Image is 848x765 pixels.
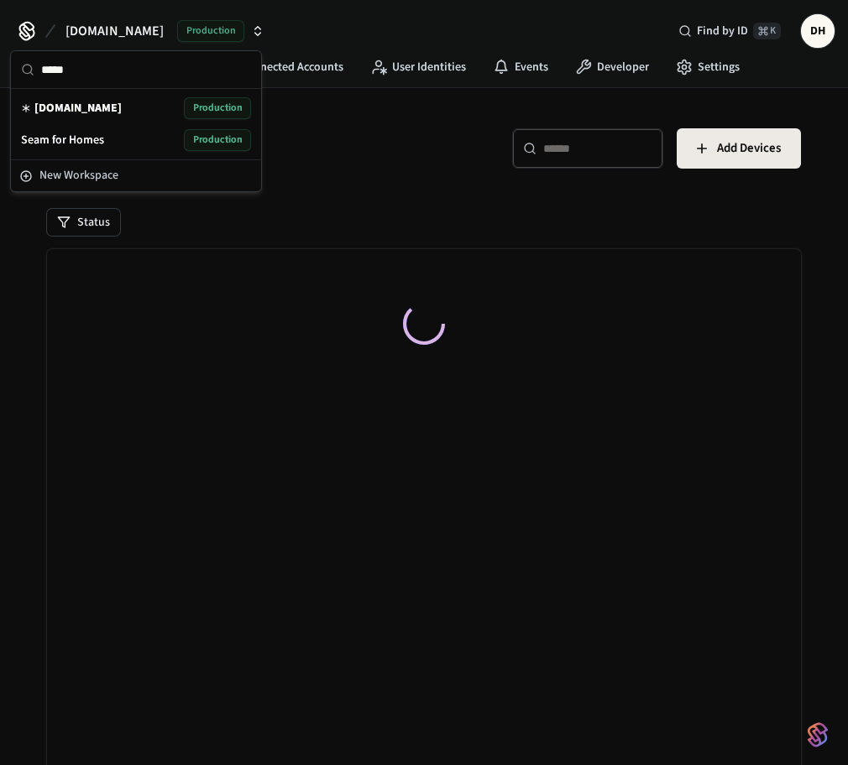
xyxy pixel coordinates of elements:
span: DH [803,16,833,46]
span: Production [177,20,244,42]
a: Developer [562,52,662,82]
div: Find by ID⌘ K [665,16,794,46]
span: New Workspace [39,167,118,185]
a: Connected Accounts [205,52,357,82]
a: User Identities [357,52,479,82]
span: Add Devices [717,138,781,159]
span: Production [184,129,251,151]
a: Settings [662,52,753,82]
span: [DOMAIN_NAME] [65,21,164,41]
span: Production [184,97,251,119]
button: DH [801,14,835,48]
div: Suggestions [11,89,261,159]
img: SeamLogoGradient.69752ec5.svg [808,721,828,748]
button: New Workspace [13,162,259,190]
span: ⌘ K [753,23,781,39]
span: [DOMAIN_NAME] [34,100,122,117]
button: Add Devices [677,128,801,169]
span: Find by ID [697,23,748,39]
span: Seam for Homes [21,132,104,148]
a: Events [479,52,562,82]
button: Status [47,209,120,236]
